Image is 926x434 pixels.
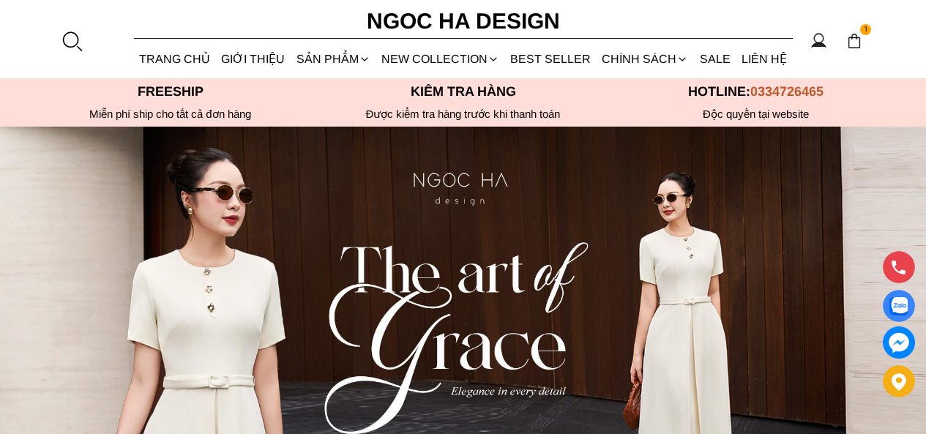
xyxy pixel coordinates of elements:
a: Display image [883,290,915,322]
span: 1 [860,24,872,36]
div: Miễn phí ship cho tất cả đơn hàng [24,108,317,121]
div: Chính sách [597,40,694,78]
a: BEST SELLER [505,40,597,78]
a: GIỚI THIỆU [216,40,291,78]
a: TRANG CHỦ [134,40,216,78]
img: Display image [889,297,908,315]
a: Ngoc Ha Design [354,4,573,39]
a: NEW COLLECTION [376,40,504,78]
a: SALE [694,40,736,78]
p: Được kiểm tra hàng trước khi thanh toán [317,108,610,121]
font: Kiểm tra hàng [411,84,516,99]
a: LIÊN HỆ [736,40,792,78]
img: img-CART-ICON-ksit0nf1 [846,33,862,49]
p: Freeship [24,84,317,100]
a: messenger [883,326,915,359]
h6: Độc quyền tại website [610,108,903,121]
p: Hotline: [610,84,903,100]
span: 0334726465 [750,84,824,99]
div: SẢN PHẨM [291,40,376,78]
